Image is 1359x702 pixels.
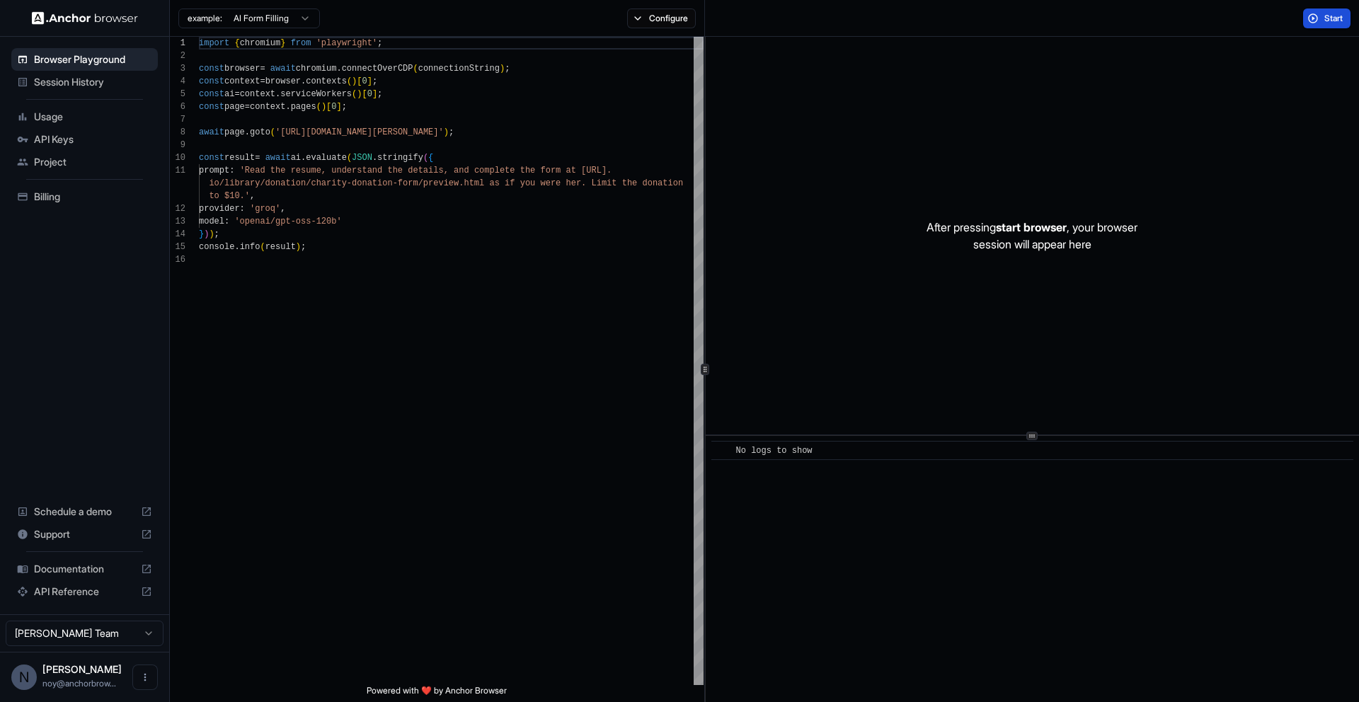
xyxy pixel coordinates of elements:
[316,102,321,112] span: (
[352,153,372,163] span: JSON
[280,38,285,48] span: }
[372,89,377,99] span: ]
[357,76,362,86] span: [
[245,127,250,137] span: .
[34,190,152,204] span: Billing
[367,89,372,99] span: 0
[199,204,240,214] span: provider
[250,127,270,137] span: goto
[199,217,224,226] span: model
[505,64,510,74] span: ;
[342,102,347,112] span: ;
[250,102,285,112] span: context
[170,62,185,75] div: 3
[245,102,250,112] span: =
[449,127,454,137] span: ;
[199,38,229,48] span: import
[1324,13,1344,24] span: Start
[11,71,158,93] div: Session History
[291,38,311,48] span: from
[627,8,696,28] button: Configure
[927,219,1137,253] p: After pressing , your browser session will appear here
[240,166,495,175] span: 'Read the resume, understand the details, and comp
[260,64,265,74] span: =
[132,664,158,690] button: Open menu
[170,151,185,164] div: 10
[11,500,158,523] div: Schedule a demo
[224,127,245,137] span: page
[377,38,382,48] span: ;
[336,64,341,74] span: .
[270,64,296,74] span: await
[1303,8,1351,28] button: Start
[199,166,229,175] span: prompt
[718,444,726,458] span: ​
[34,527,135,541] span: Support
[170,202,185,215] div: 12
[377,89,382,99] span: ;
[11,185,158,208] div: Billing
[199,127,224,137] span: await
[342,64,413,74] span: connectOverCDP
[11,523,158,546] div: Support
[170,113,185,126] div: 7
[234,38,239,48] span: {
[209,191,250,201] span: to $10.'
[464,178,683,188] span: html as if you were her. Limit the donation
[170,215,185,228] div: 13
[199,76,224,86] span: const
[224,76,260,86] span: context
[170,228,185,241] div: 14
[170,126,185,139] div: 8
[34,110,152,124] span: Usage
[34,505,135,519] span: Schedule a demo
[34,585,135,599] span: API Reference
[234,217,341,226] span: 'openai/gpt-oss-120b'
[296,64,337,74] span: chromium
[362,76,367,86] span: 0
[170,241,185,253] div: 15
[34,562,135,576] span: Documentation
[500,64,505,74] span: )
[372,76,377,86] span: ;
[240,204,245,214] span: :
[265,242,296,252] span: result
[170,164,185,177] div: 11
[199,102,224,112] span: const
[291,102,316,112] span: pages
[367,76,372,86] span: ]
[296,242,301,252] span: )
[444,127,449,137] span: )
[11,128,158,151] div: API Keys
[224,64,260,74] span: browser
[11,664,37,690] div: N
[280,204,285,214] span: ,
[229,166,234,175] span: :
[170,253,185,266] div: 16
[199,153,224,163] span: const
[423,153,428,163] span: (
[34,155,152,169] span: Project
[240,89,275,99] span: context
[736,446,813,456] span: No logs to show
[209,178,464,188] span: io/library/donation/charity-donation-form/preview.
[32,11,138,25] img: Anchor Logo
[275,89,280,99] span: .
[224,153,255,163] span: result
[306,153,347,163] span: evaluate
[188,13,222,24] span: example:
[326,102,331,112] span: [
[240,38,281,48] span: chromium
[199,89,224,99] span: const
[265,76,301,86] span: browser
[170,50,185,62] div: 2
[347,153,352,163] span: (
[306,76,347,86] span: contexts
[377,153,423,163] span: stringify
[214,229,219,239] span: ;
[336,102,341,112] span: ]
[34,52,152,67] span: Browser Playground
[372,153,377,163] span: .
[331,102,336,112] span: 0
[224,102,245,112] span: page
